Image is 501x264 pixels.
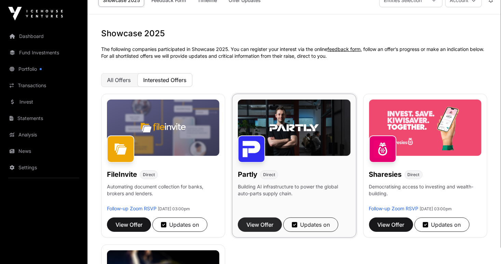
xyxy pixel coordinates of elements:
a: feedback form [327,46,361,52]
button: View Offer [238,217,282,232]
span: View Offer [246,221,273,229]
span: Direct [143,172,155,177]
h1: Partly [238,170,257,179]
a: Transactions [5,78,82,93]
h1: Sharesies [369,170,402,179]
p: Democratising access to investing and wealth-building. [369,183,482,205]
span: All Offers [107,77,131,83]
div: Updates on [423,221,461,229]
div: Updates on [161,221,199,229]
span: Direct [408,172,420,177]
a: Fund Investments [5,45,82,60]
span: Direct [263,172,275,177]
button: Updates on [415,217,470,232]
div: Updates on [292,221,330,229]
h1: Showcase 2025 [101,28,487,39]
span: [DATE] 03:00pm [420,206,452,211]
img: Partly-Banner.jpg [238,100,350,156]
img: Icehouse Ventures Logo [8,7,63,21]
span: View Offer [116,221,143,229]
img: FileInvite [107,135,134,163]
h1: FileInvite [107,170,137,179]
span: [DATE] 03:00pm [158,206,190,211]
span: View Offer [378,221,405,229]
img: Sharesies [369,135,396,163]
a: Statements [5,111,82,126]
p: Building AI infrastructure to power the global auto-parts supply chain. [238,183,350,205]
p: The following companies participated in Showcase 2025. You can register your interest via the onl... [101,46,487,60]
img: File-Invite-Banner.jpg [107,100,219,156]
iframe: Chat Widget [467,231,501,264]
a: Invest [5,94,82,109]
button: All Offers [101,73,137,87]
a: Follow-up Zoom RSVP [369,206,419,211]
a: Analysis [5,127,82,142]
span: Interested Offers [143,77,187,83]
button: Updates on [283,217,338,232]
img: Partly [238,135,265,163]
button: View Offer [369,217,413,232]
img: Sharesies-Banner.jpg [369,100,482,156]
button: Updates on [152,217,207,232]
a: Portfolio [5,62,82,77]
button: Interested Offers [137,73,192,87]
button: View Offer [107,217,151,232]
a: Settings [5,160,82,175]
a: Dashboard [5,29,82,44]
a: Follow-up Zoom RSVP [107,206,157,211]
p: Automating document collection for banks, brokers and lenders. [107,183,219,205]
a: News [5,144,82,159]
